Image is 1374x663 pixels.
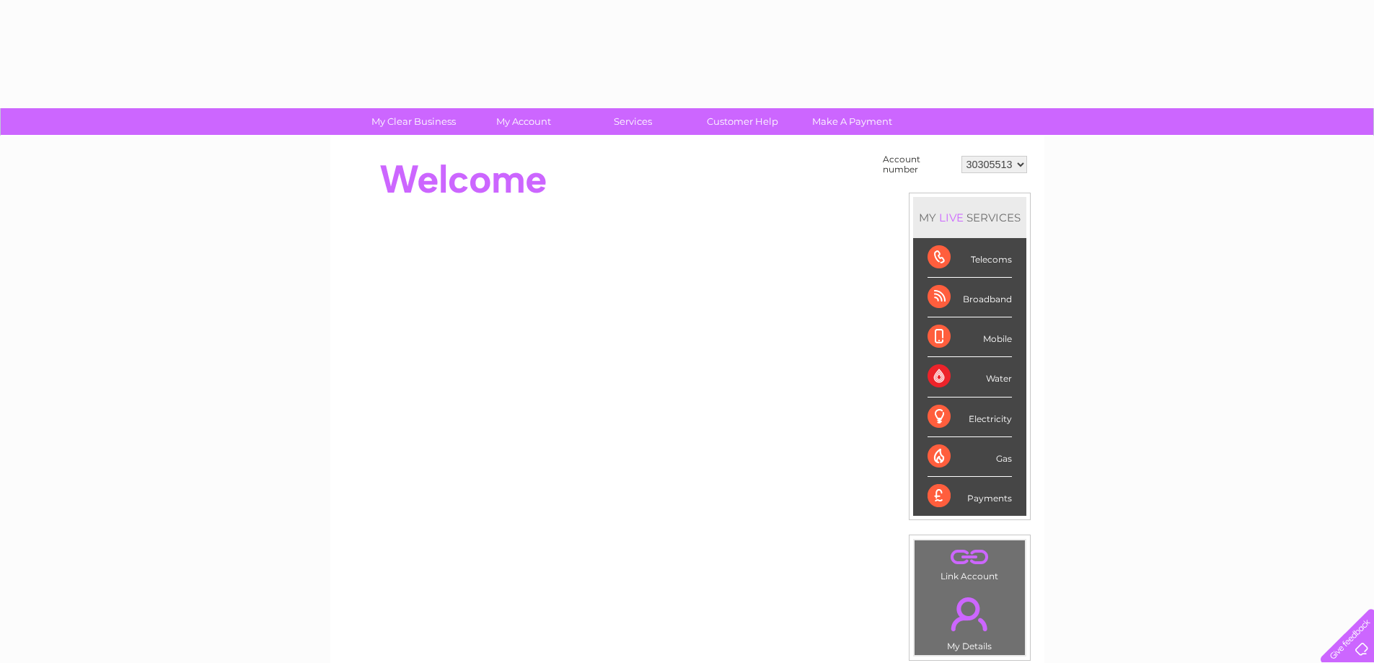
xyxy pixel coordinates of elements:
[793,108,912,135] a: Make A Payment
[914,540,1026,585] td: Link Account
[918,589,1021,639] a: .
[573,108,692,135] a: Services
[683,108,802,135] a: Customer Help
[928,317,1012,357] div: Mobile
[928,477,1012,516] div: Payments
[879,151,958,178] td: Account number
[928,278,1012,317] div: Broadband
[928,398,1012,437] div: Electricity
[928,437,1012,477] div: Gas
[913,197,1026,238] div: MY SERVICES
[928,238,1012,278] div: Telecoms
[928,357,1012,397] div: Water
[918,544,1021,569] a: .
[354,108,473,135] a: My Clear Business
[464,108,583,135] a: My Account
[914,585,1026,656] td: My Details
[936,211,966,224] div: LIVE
